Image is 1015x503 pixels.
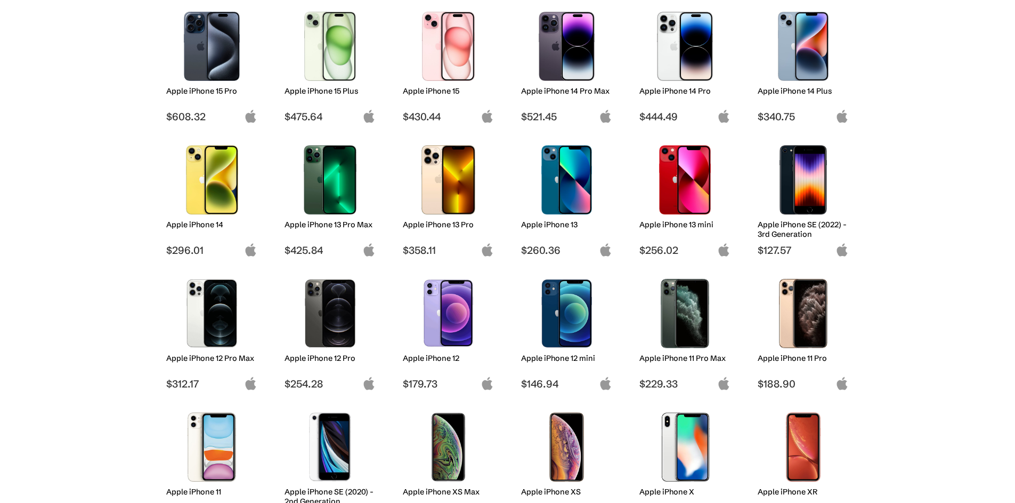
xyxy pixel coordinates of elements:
[647,279,722,348] img: iPhone 11 Pro Max
[639,244,730,257] span: $256.02
[285,244,376,257] span: $425.84
[411,145,486,215] img: iPhone 13 Pro
[717,110,730,123] img: apple-logo
[717,243,730,257] img: apple-logo
[639,377,730,390] span: $229.33
[753,274,854,390] a: iPhone 11 Pro Apple iPhone 11 Pro $188.90 apple-logo
[280,6,381,123] a: iPhone 15 Plus Apple iPhone 15 Plus $475.64 apple-logo
[411,413,486,482] img: iPhone XS Max
[161,274,263,390] a: iPhone 12 Pro Max Apple iPhone 12 Pro Max $312.17 apple-logo
[766,12,841,81] img: iPhone 14 Plus
[285,110,376,123] span: $475.64
[174,145,249,215] img: iPhone 14
[717,377,730,390] img: apple-logo
[293,12,368,81] img: iPhone 15 Plus
[481,110,494,123] img: apple-logo
[835,110,849,123] img: apple-logo
[529,145,604,215] img: iPhone 13
[411,12,486,81] img: iPhone 15
[635,140,736,257] a: iPhone 13 mini Apple iPhone 13 mini $256.02 apple-logo
[516,6,618,123] a: iPhone 14 Pro Max Apple iPhone 14 Pro Max $521.45 apple-logo
[280,274,381,390] a: iPhone 12 Pro Apple iPhone 12 Pro $254.28 apple-logo
[599,377,612,390] img: apple-logo
[398,140,499,257] a: iPhone 13 Pro Apple iPhone 13 Pro $358.11 apple-logo
[166,353,257,363] h2: Apple iPhone 12 Pro Max
[398,274,499,390] a: iPhone 12 Apple iPhone 12 $179.73 apple-logo
[481,377,494,390] img: apple-logo
[398,6,499,123] a: iPhone 15 Apple iPhone 15 $430.44 apple-logo
[293,279,368,348] img: iPhone 12 Pro
[362,110,376,123] img: apple-logo
[403,244,494,257] span: $358.11
[758,377,849,390] span: $188.90
[403,353,494,363] h2: Apple iPhone 12
[166,244,257,257] span: $296.01
[166,220,257,229] h2: Apple iPhone 14
[647,413,722,482] img: iPhone X
[521,377,612,390] span: $146.94
[599,110,612,123] img: apple-logo
[244,110,257,123] img: apple-logo
[521,86,612,96] h2: Apple iPhone 14 Pro Max
[635,6,736,123] a: iPhone 14 Pro Apple iPhone 14 Pro $444.49 apple-logo
[521,487,612,497] h2: Apple iPhone XS
[521,110,612,123] span: $521.45
[758,244,849,257] span: $127.57
[639,86,730,96] h2: Apple iPhone 14 Pro
[285,220,376,229] h2: Apple iPhone 13 Pro Max
[403,377,494,390] span: $179.73
[166,110,257,123] span: $608.32
[529,12,604,81] img: iPhone 14 Pro Max
[403,110,494,123] span: $430.44
[403,487,494,497] h2: Apple iPhone XS Max
[639,353,730,363] h2: Apple iPhone 11 Pro Max
[174,413,249,482] img: iPhone 11
[647,12,722,81] img: iPhone 14 Pro
[166,86,257,96] h2: Apple iPhone 15 Pro
[166,377,257,390] span: $312.17
[516,274,618,390] a: iPhone 12 mini Apple iPhone 12 mini $146.94 apple-logo
[599,243,612,257] img: apple-logo
[758,353,849,363] h2: Apple iPhone 11 Pro
[766,279,841,348] img: iPhone 11 Pro
[635,274,736,390] a: iPhone 11 Pro Max Apple iPhone 11 Pro Max $229.33 apple-logo
[639,220,730,229] h2: Apple iPhone 13 mini
[758,86,849,96] h2: Apple iPhone 14 Plus
[244,377,257,390] img: apple-logo
[753,140,854,257] a: iPhone SE 3rd Gen Apple iPhone SE (2022) - 3rd Generation $127.57 apple-logo
[403,220,494,229] h2: Apple iPhone 13 Pro
[403,86,494,96] h2: Apple iPhone 15
[293,145,368,215] img: iPhone 13 Pro Max
[835,243,849,257] img: apple-logo
[835,377,849,390] img: apple-logo
[529,279,604,348] img: iPhone 12 mini
[766,413,841,482] img: iPhone XR
[639,487,730,497] h2: Apple iPhone X
[521,353,612,363] h2: Apple iPhone 12 mini
[521,220,612,229] h2: Apple iPhone 13
[244,243,257,257] img: apple-logo
[758,110,849,123] span: $340.75
[161,6,263,123] a: iPhone 15 Pro Apple iPhone 15 Pro $608.32 apple-logo
[280,140,381,257] a: iPhone 13 Pro Max Apple iPhone 13 Pro Max $425.84 apple-logo
[362,243,376,257] img: apple-logo
[481,243,494,257] img: apple-logo
[521,244,612,257] span: $260.36
[647,145,722,215] img: iPhone 13 mini
[758,487,849,497] h2: Apple iPhone XR
[411,279,486,348] img: iPhone 12
[529,413,604,482] img: iPhone XS
[161,140,263,257] a: iPhone 14 Apple iPhone 14 $296.01 apple-logo
[293,413,368,482] img: iPhone SE 2nd Gen
[174,279,249,348] img: iPhone 12 Pro Max
[516,140,618,257] a: iPhone 13 Apple iPhone 13 $260.36 apple-logo
[285,377,376,390] span: $254.28
[285,86,376,96] h2: Apple iPhone 15 Plus
[362,377,376,390] img: apple-logo
[753,6,854,123] a: iPhone 14 Plus Apple iPhone 14 Plus $340.75 apple-logo
[639,110,730,123] span: $444.49
[174,12,249,81] img: iPhone 15 Pro
[166,487,257,497] h2: Apple iPhone 11
[766,145,841,215] img: iPhone SE 3rd Gen
[285,353,376,363] h2: Apple iPhone 12 Pro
